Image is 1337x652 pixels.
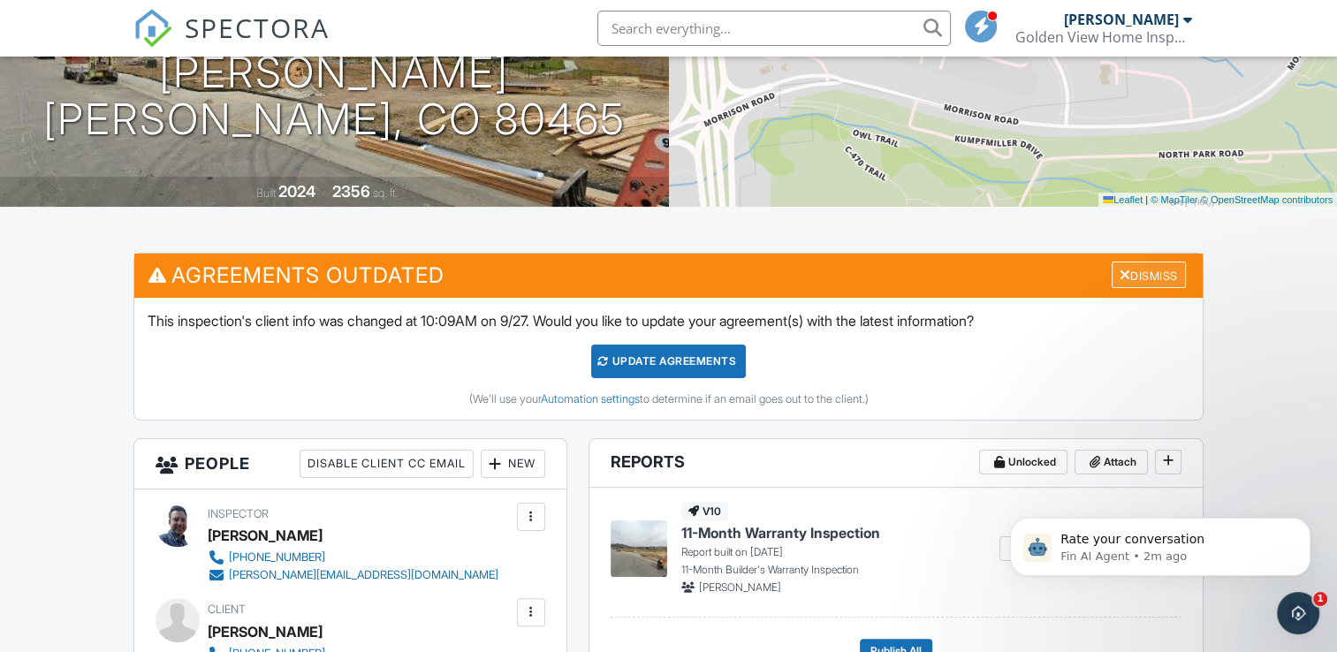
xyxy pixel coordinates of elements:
span: Inspector [208,507,269,520]
a: [PHONE_NUMBER] [208,549,498,566]
div: (We'll use your to determine if an email goes out to the client.) [148,392,1189,406]
div: Golden View Home Inspections, LLC [1015,28,1192,46]
div: [PERSON_NAME][EMAIL_ADDRESS][DOMAIN_NAME] [229,568,498,582]
a: SPECTORA [133,24,330,61]
div: Disable Client CC Email [300,450,474,478]
a: Automation settings [540,392,639,406]
div: [PERSON_NAME] [208,522,323,549]
iframe: Intercom live chat [1277,592,1319,634]
img: The Best Home Inspection Software - Spectora [133,9,172,48]
div: [PHONE_NUMBER] [229,550,325,565]
h1: [STREET_ADDRESS][PERSON_NAME] [PERSON_NAME], CO 80465 [28,3,641,142]
input: Search everything... [597,11,951,46]
a: © OpenStreetMap contributors [1201,194,1333,205]
a: © MapTiler [1151,194,1198,205]
a: [PERSON_NAME][EMAIL_ADDRESS][DOMAIN_NAME] [208,566,498,584]
span: | [1145,194,1148,205]
div: New [481,450,545,478]
span: Built [256,186,276,200]
span: Client [208,603,246,616]
div: Dismiss [1112,262,1186,289]
div: [PERSON_NAME] [1064,11,1179,28]
div: This inspection's client info was changed at 10:09AM on 9/27. Would you like to update your agree... [134,298,1202,420]
a: Leaflet [1103,194,1143,205]
span: SPECTORA [185,9,330,46]
div: Update Agreements [591,345,746,378]
div: Inspection updated! [1117,30,1297,72]
span: 1 [1313,592,1327,606]
span: sq. ft. [373,186,398,200]
h3: People [134,439,566,489]
div: [PERSON_NAME] [208,618,323,645]
div: 2024 [278,182,315,201]
iframe: Intercom notifications message [984,481,1337,604]
div: 2356 [332,182,370,201]
h3: Agreements Outdated [134,254,1202,297]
